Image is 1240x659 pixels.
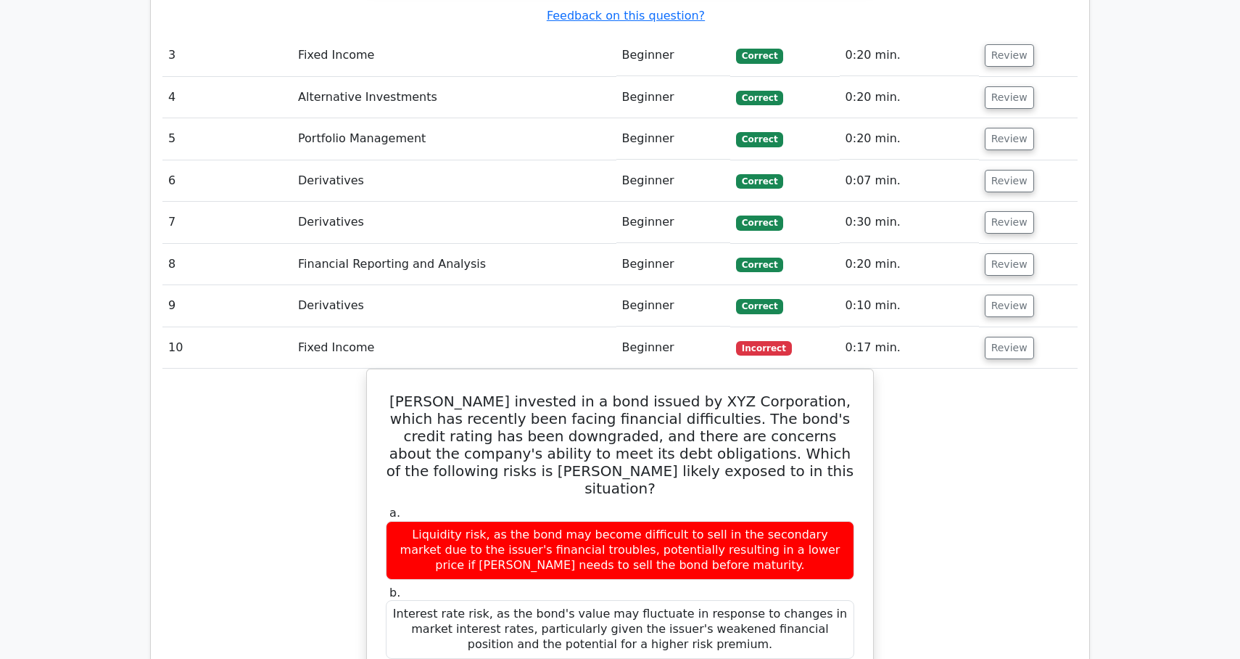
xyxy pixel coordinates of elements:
[736,174,783,189] span: Correct
[840,327,979,369] td: 0:17 min.
[840,244,979,285] td: 0:20 min.
[616,160,730,202] td: Beginner
[292,160,616,202] td: Derivatives
[840,77,979,118] td: 0:20 min.
[162,202,292,243] td: 7
[616,118,730,160] td: Beginner
[292,35,616,76] td: Fixed Income
[840,35,979,76] td: 0:20 min.
[736,91,783,105] span: Correct
[840,285,979,327] td: 0:10 min.
[985,170,1034,192] button: Review
[162,77,292,118] td: 4
[736,216,783,230] span: Correct
[840,118,979,160] td: 0:20 min.
[736,49,783,63] span: Correct
[162,118,292,160] td: 5
[985,337,1034,359] button: Review
[616,202,730,243] td: Beginner
[389,506,400,520] span: a.
[736,341,792,356] span: Incorrect
[616,244,730,285] td: Beginner
[292,327,616,369] td: Fixed Income
[616,285,730,327] td: Beginner
[162,35,292,76] td: 3
[840,202,979,243] td: 0:30 min.
[736,299,783,314] span: Correct
[985,44,1034,67] button: Review
[985,253,1034,276] button: Review
[384,393,856,497] h5: [PERSON_NAME] invested in a bond issued by XYZ Corporation, which has recently been facing financ...
[736,132,783,147] span: Correct
[985,295,1034,317] button: Review
[616,77,730,118] td: Beginner
[985,211,1034,234] button: Review
[292,202,616,243] td: Derivatives
[292,118,616,160] td: Portfolio Management
[292,285,616,327] td: Derivatives
[386,521,854,579] div: Liquidity risk, as the bond may become difficult to sell in the secondary market due to the issue...
[162,160,292,202] td: 6
[616,327,730,369] td: Beginner
[985,86,1034,109] button: Review
[386,600,854,658] div: Interest rate risk, as the bond's value may fluctuate in response to changes in market interest r...
[736,258,783,272] span: Correct
[547,9,705,22] a: Feedback on this question?
[389,586,400,599] span: b.
[616,35,730,76] td: Beginner
[162,285,292,327] td: 9
[162,244,292,285] td: 8
[162,327,292,369] td: 10
[292,244,616,285] td: Financial Reporting and Analysis
[985,128,1034,150] button: Review
[840,160,979,202] td: 0:07 min.
[292,77,616,118] td: Alternative Investments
